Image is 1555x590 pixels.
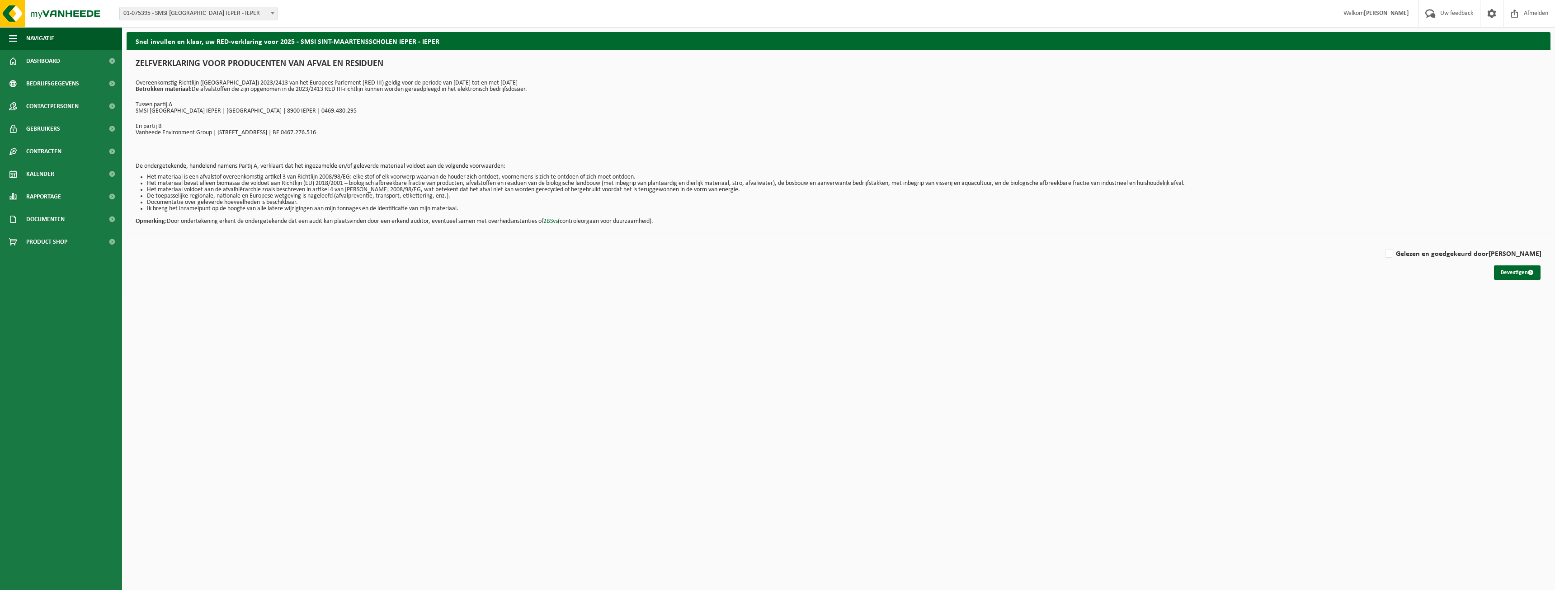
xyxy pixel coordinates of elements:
[147,193,1541,199] li: De toepasselijke regionale, nationale en Europese wetgeving is nageleefd (afvalpreventie, transpo...
[26,231,67,253] span: Product Shop
[136,163,1541,170] p: De ondergetekende, handelend namens Partij A, verklaart dat het ingezamelde en/of geleverde mater...
[1489,250,1541,258] strong: [PERSON_NAME]
[147,199,1541,206] li: Documentatie over geleverde hoeveelheden is beschikbaar.
[147,180,1541,187] li: Het materiaal bevat alleen biomassa die voldoet aan Richtlijn (EU) 2018/2001 – biologisch afbreek...
[136,80,1541,93] p: Overeenkomstig Richtlijn ([GEOGRAPHIC_DATA]) 2023/2413 van het Europees Parlement (RED III) geldi...
[147,187,1541,193] li: Het materiaal voldoet aan de afvalhiërarchie zoals beschreven in artikel 4 van [PERSON_NAME] 2008...
[119,7,278,20] span: 01-075395 - SMSI SINT-MAARTENSSCHOLEN IEPER - IEPER
[136,130,1541,136] p: Vanheede Environment Group | [STREET_ADDRESS] | BE 0467.276.516
[26,140,61,163] span: Contracten
[1494,265,1541,280] button: Bevestigen
[1383,247,1541,261] label: Gelezen en goedgekeurd door
[26,50,60,72] span: Dashboard
[543,218,558,225] a: 2BSvs
[26,95,79,118] span: Contactpersonen
[136,218,167,225] strong: Opmerking:
[26,208,65,231] span: Documenten
[147,206,1541,212] li: Ik breng het inzamelpunt op de hoogte van alle latere wijzigingen aan mijn tonnages en de identif...
[127,32,1550,50] h2: Snel invullen en klaar, uw RED-verklaring voor 2025 - SMSI SINT-MAARTENSSCHOLEN IEPER - IEPER
[136,102,1541,108] p: Tussen partij A
[136,212,1541,225] p: Door ondertekening erkent de ondergetekende dat een audit kan plaatsvinden door een erkend audito...
[26,118,60,140] span: Gebruikers
[136,59,1541,73] h1: ZELFVERKLARING VOOR PRODUCENTEN VAN AFVAL EN RESIDUEN
[136,108,1541,114] p: SMSI [GEOGRAPHIC_DATA] IEPER | [GEOGRAPHIC_DATA] | 8900 IEPER | 0469.480.295
[26,72,79,95] span: Bedrijfsgegevens
[26,27,54,50] span: Navigatie
[136,123,1541,130] p: En partij B
[136,86,192,93] strong: Betrokken materiaal:
[120,7,277,20] span: 01-075395 - SMSI SINT-MAARTENSSCHOLEN IEPER - IEPER
[26,185,61,208] span: Rapportage
[147,174,1541,180] li: Het materiaal is een afvalstof overeenkomstig artikel 3 van Richtlijn 2008/98/EG: elke stof of el...
[26,163,54,185] span: Kalender
[1364,10,1409,17] strong: [PERSON_NAME]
